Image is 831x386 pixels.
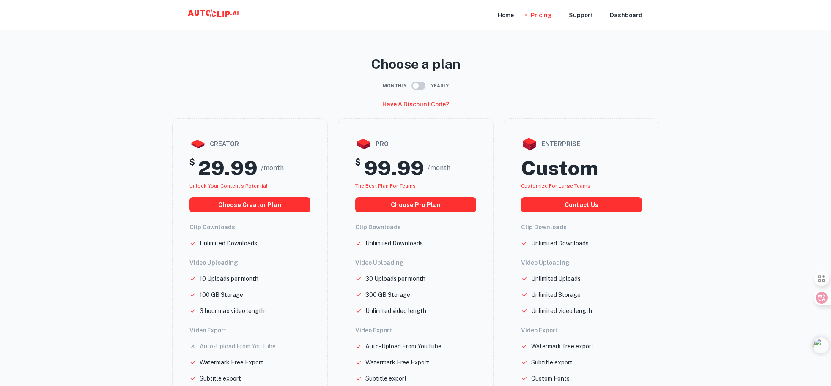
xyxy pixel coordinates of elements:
[200,274,258,283] p: 10 Uploads per month
[531,274,581,283] p: Unlimited Uploads
[521,258,642,267] h6: Video Uploading
[365,342,442,351] p: Auto-Upload From YouTube
[189,183,268,189] span: Unlock your Content's potential
[531,358,573,367] p: Subtitle export
[531,290,581,299] p: Unlimited Storage
[521,156,598,180] h2: Custom
[355,136,476,152] div: pro
[189,197,310,212] button: choose creator plan
[355,223,476,232] h6: Clip Downloads
[531,239,589,248] p: Unlimited Downloads
[200,239,257,248] p: Unlimited Downloads
[521,197,642,212] button: Contact us
[200,358,263,367] p: Watermark Free Export
[200,306,265,315] p: 3 hour max video length
[521,223,642,232] h6: Clip Downloads
[531,306,592,315] p: Unlimited video length
[364,156,424,180] h2: 99.99
[189,326,310,335] h6: Video Export
[355,197,476,212] button: choose pro plan
[365,290,410,299] p: 300 GB Storage
[172,54,659,74] p: Choose a plan
[200,374,241,383] p: Subtitle export
[428,163,450,173] span: /month
[261,163,284,173] span: /month
[355,156,361,180] h5: $
[189,156,195,180] h5: $
[521,326,642,335] h6: Video Export
[200,342,276,351] p: Auto-Upload From YouTube
[365,306,426,315] p: Unlimited video length
[355,183,416,189] span: The best plan for teams
[198,156,258,180] h2: 29.99
[521,136,642,152] div: enterprise
[365,374,407,383] p: Subtitle export
[383,82,406,90] span: Monthly
[355,258,476,267] h6: Video Uploading
[379,97,453,111] button: Have a discount code?
[189,258,310,267] h6: Video Uploading
[189,136,310,152] div: creator
[531,342,594,351] p: Watermark free export
[365,274,425,283] p: 30 Uploads per month
[365,239,423,248] p: Unlimited Downloads
[189,223,310,232] h6: Clip Downloads
[431,82,449,90] span: Yearly
[200,290,243,299] p: 100 GB Storage
[365,358,429,367] p: Watermark Free Export
[521,183,590,189] span: Customize for large teams
[382,100,449,109] h6: Have a discount code?
[531,374,570,383] p: Custom Fonts
[355,326,476,335] h6: Video Export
